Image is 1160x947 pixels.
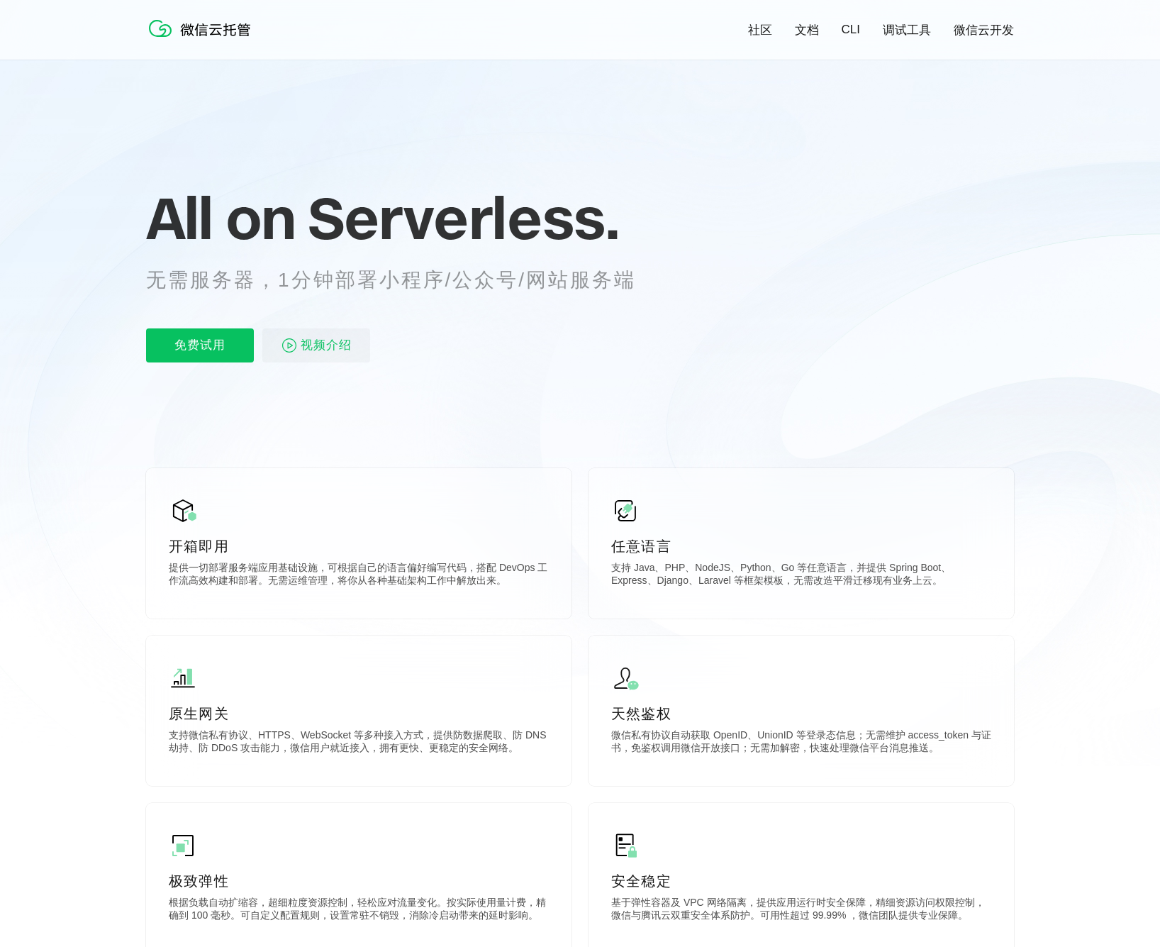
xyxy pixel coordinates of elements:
[146,14,260,43] img: 微信云托管
[169,704,549,724] p: 原生网关
[954,22,1014,38] a: 微信云开发
[169,871,549,891] p: 极致弹性
[842,23,860,37] a: CLI
[611,536,991,556] p: 任意语言
[883,22,931,38] a: 调试工具
[146,33,260,45] a: 微信云托管
[146,266,662,294] p: 无需服务器，1分钟部署小程序/公众号/网站服务端
[611,871,991,891] p: 安全稳定
[169,562,549,590] p: 提供一切部署服务端应用基础设施，可根据自己的语言偏好编写代码，搭配 DevOps 工作流高效构建和部署。无需运维管理，将你从各种基础架构工作中解放出来。
[281,337,298,354] img: video_play.svg
[795,22,819,38] a: 文档
[169,536,549,556] p: 开箱即用
[748,22,772,38] a: 社区
[146,328,254,362] p: 免费试用
[611,562,991,590] p: 支持 Java、PHP、NodeJS、Python、Go 等任意语言，并提供 Spring Boot、Express、Django、Laravel 等框架模板，无需改造平滑迁移现有业务上云。
[611,729,991,758] p: 微信私有协议自动获取 OpenID、UnionID 等登录态信息；无需维护 access_token 与证书，免鉴权调用微信开放接口；无需加解密，快速处理微信平台消息推送。
[169,897,549,925] p: 根据负载自动扩缩容，超细粒度资源控制，轻松应对流量变化。按实际使用量计费，精确到 100 毫秒。可自定义配置规则，设置常驻不销毁，消除冷启动带来的延时影响。
[611,897,991,925] p: 基于弹性容器及 VPC 网络隔离，提供应用运行时安全保障，精细资源访问权限控制，微信与腾讯云双重安全体系防护。可用性超过 99.99% ，微信团队提供专业保障。
[169,729,549,758] p: 支持微信私有协议、HTTPS、WebSocket 等多种接入方式，提供防数据爬取、防 DNS 劫持、防 DDoS 攻击能力，微信用户就近接入，拥有更快、更稳定的安全网络。
[611,704,991,724] p: 天然鉴权
[146,182,294,253] span: All on
[308,182,619,253] span: Serverless.
[301,328,352,362] span: 视频介绍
